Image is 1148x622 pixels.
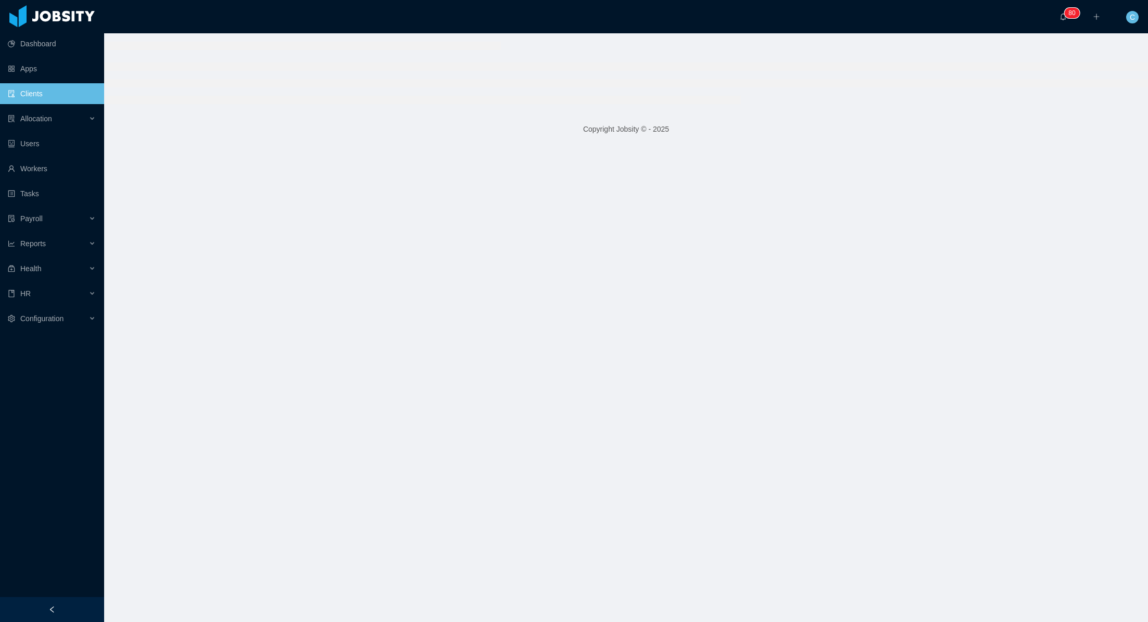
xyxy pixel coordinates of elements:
[8,133,96,154] a: icon: robotUsers
[8,183,96,204] a: icon: profileTasks
[8,290,15,297] i: icon: book
[8,240,15,247] i: icon: line-chart
[1059,13,1067,20] i: icon: bell
[8,265,15,272] i: icon: medicine-box
[1093,13,1100,20] i: icon: plus
[20,115,52,123] span: Allocation
[1072,8,1076,18] p: 0
[8,58,96,79] a: icon: appstoreApps
[20,289,31,298] span: HR
[104,111,1148,147] footer: Copyright Jobsity © - 2025
[20,214,43,223] span: Payroll
[20,239,46,248] span: Reports
[20,264,41,273] span: Health
[8,33,96,54] a: icon: pie-chartDashboard
[8,83,96,104] a: icon: auditClients
[1068,8,1072,18] p: 8
[8,315,15,322] i: icon: setting
[1064,8,1079,18] sup: 80
[20,314,64,323] span: Configuration
[8,215,15,222] i: icon: file-protect
[8,115,15,122] i: icon: solution
[1130,11,1135,23] span: C
[8,158,96,179] a: icon: userWorkers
